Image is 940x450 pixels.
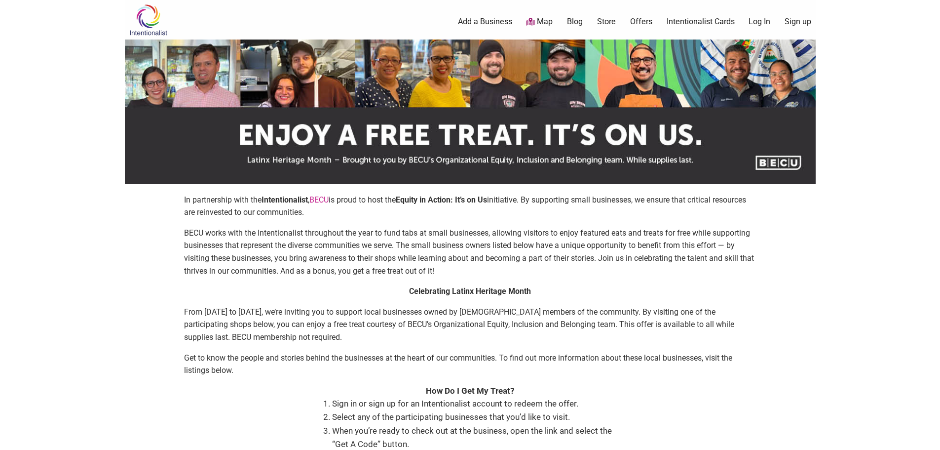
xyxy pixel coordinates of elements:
[332,397,618,410] li: Sign in or sign up for an Intentionalist account to redeem the offer.
[184,306,756,344] p: From [DATE] to [DATE], we’re inviting you to support local businesses owned by [DEMOGRAPHIC_DATA]...
[526,16,553,28] a: Map
[184,352,756,377] p: Get to know the people and stories behind the businesses at the heart of our communities. To find...
[332,410,618,424] li: Select any of the participating businesses that you’d like to visit.
[785,16,811,27] a: Sign up
[184,194,756,219] p: In partnership with the , is proud to host the initiative. By supporting small businesses, we ens...
[125,40,816,184] img: sponsor logo
[309,195,329,205] a: BECU
[184,227,756,277] p: BECU works with the Intentionalist throughout the year to fund tabs at small businesses, allowing...
[262,195,308,205] strong: Intentionalist
[409,286,531,296] strong: Celebrating Latinx Heritage Month
[630,16,652,27] a: Offers
[458,16,512,27] a: Add a Business
[567,16,583,27] a: Blog
[426,386,514,396] strong: How Do I Get My Treat?
[125,4,172,36] img: Intentionalist
[749,16,770,27] a: Log In
[396,195,487,205] strong: Equity in Action: It’s on Us
[667,16,735,27] a: Intentionalist Cards
[597,16,616,27] a: Store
